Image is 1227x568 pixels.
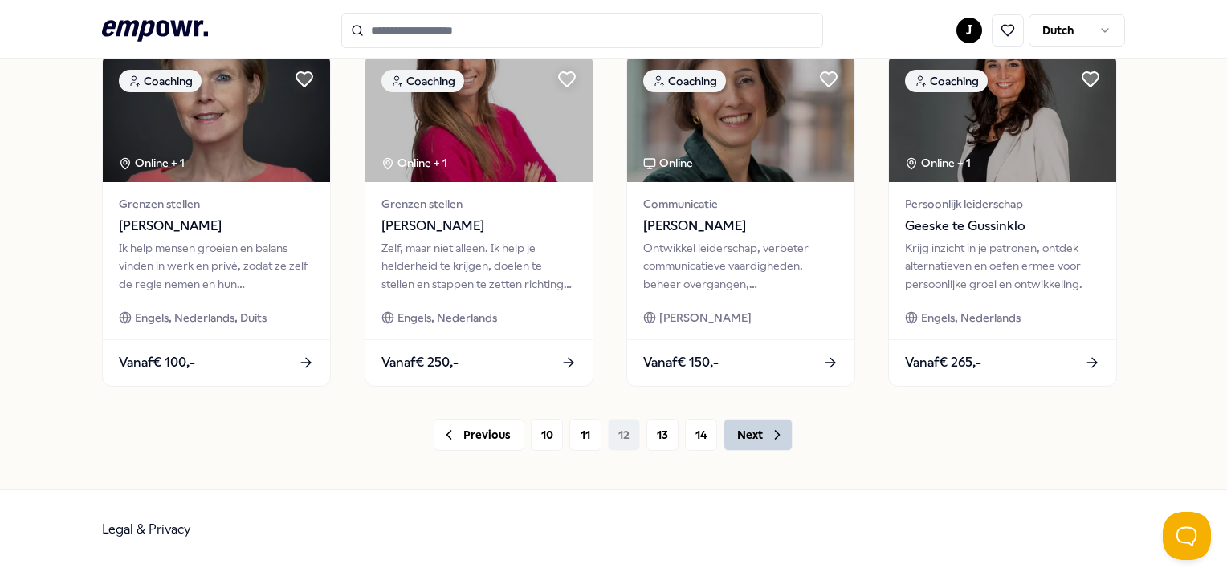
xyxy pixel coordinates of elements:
[119,70,202,92] div: Coaching
[103,54,330,182] img: package image
[531,419,563,451] button: 10
[643,239,838,293] div: Ontwikkel leiderschap, verbeter communicatieve vaardigheden, beheer overgangen, [PERSON_NAME] je ...
[889,54,1116,182] img: package image
[119,154,185,172] div: Online + 1
[643,195,838,213] span: Communicatie
[905,70,988,92] div: Coaching
[643,154,693,172] div: Online
[643,216,838,237] span: [PERSON_NAME]
[381,154,447,172] div: Online + 1
[102,521,191,537] a: Legal & Privacy
[381,216,577,237] span: [PERSON_NAME]
[905,154,971,172] div: Online + 1
[381,70,464,92] div: Coaching
[627,54,854,182] img: package image
[646,419,679,451] button: 13
[888,53,1117,387] a: package imageCoachingOnline + 1Persoonlijk leiderschapGeeske te GussinkloKrijg inzicht in je patr...
[119,195,314,213] span: Grenzen stellen
[119,239,314,293] div: Ik help mensen groeien en balans vinden in werk en privé, zodat ze zelf de regie nemen en hun bel...
[685,419,717,451] button: 14
[381,195,577,213] span: Grenzen stellen
[119,352,195,373] span: Vanaf € 100,-
[365,53,593,387] a: package imageCoachingOnline + 1Grenzen stellen[PERSON_NAME]Zelf, maar niet alleen. Ik help je hel...
[626,53,855,387] a: package imageCoachingOnlineCommunicatie[PERSON_NAME]Ontwikkel leiderschap, verbeter communicatiev...
[569,419,601,451] button: 11
[905,352,981,373] span: Vanaf € 265,-
[921,309,1021,327] span: Engels, Nederlands
[365,54,593,182] img: package image
[381,352,459,373] span: Vanaf € 250,-
[381,239,577,293] div: Zelf, maar niet alleen. Ik help je helderheid te krijgen, doelen te stellen en stappen te zetten ...
[905,195,1100,213] span: Persoonlijk leiderschap
[659,309,752,327] span: [PERSON_NAME]
[102,53,331,387] a: package imageCoachingOnline + 1Grenzen stellen[PERSON_NAME]Ik help mensen groeien en balans vinde...
[434,419,524,451] button: Previous
[905,239,1100,293] div: Krijg inzicht in je patronen, ontdek alternatieven en oefen ermee voor persoonlijke groei en ontw...
[135,309,267,327] span: Engels, Nederlands, Duits
[1163,512,1211,560] iframe: Help Scout Beacon - Open
[905,216,1100,237] span: Geeske te Gussinklo
[397,309,497,327] span: Engels, Nederlands
[341,13,823,48] input: Search for products, categories or subcategories
[956,18,982,43] button: J
[724,419,793,451] button: Next
[643,352,719,373] span: Vanaf € 150,-
[643,70,726,92] div: Coaching
[119,216,314,237] span: [PERSON_NAME]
